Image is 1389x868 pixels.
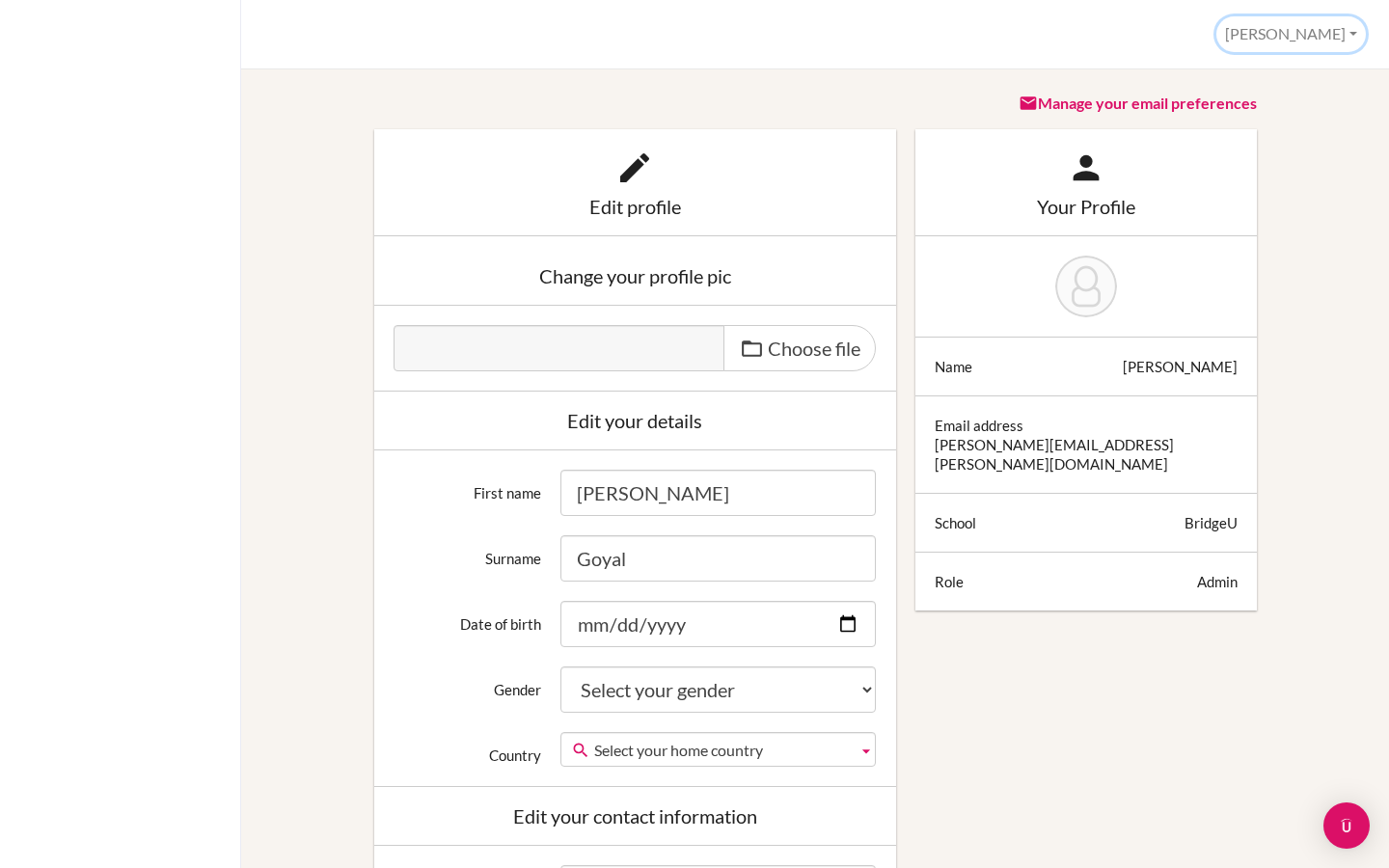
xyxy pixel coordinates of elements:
div: Name [935,357,972,376]
label: First name [384,470,552,502]
div: [PERSON_NAME][EMAIL_ADDRESS][PERSON_NAME][DOMAIN_NAME] [935,435,1238,474]
div: Email address [935,416,1023,435]
label: Surname [384,535,552,568]
img: Riya Goyal [1055,256,1117,317]
label: Gender [384,666,552,699]
div: Open Intercom Messenger [1323,802,1370,849]
div: Admin [1197,572,1238,591]
div: Change your profile pic [394,266,877,285]
div: School [935,513,976,532]
div: BridgeU [1185,513,1238,532]
div: Edit your contact information [394,806,877,826]
span: Select your home country [594,733,850,768]
div: [PERSON_NAME] [1123,357,1238,376]
div: Your Profile [935,197,1238,216]
label: Date of birth [384,601,552,634]
div: Edit profile [394,197,877,216]
span: Choose file [768,337,860,360]
label: Country [384,732,552,765]
button: [PERSON_NAME] [1216,16,1366,52]
div: Role [935,572,964,591]
a: Manage your email preferences [1019,94,1257,112]
div: Edit your details [394,411,877,430]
